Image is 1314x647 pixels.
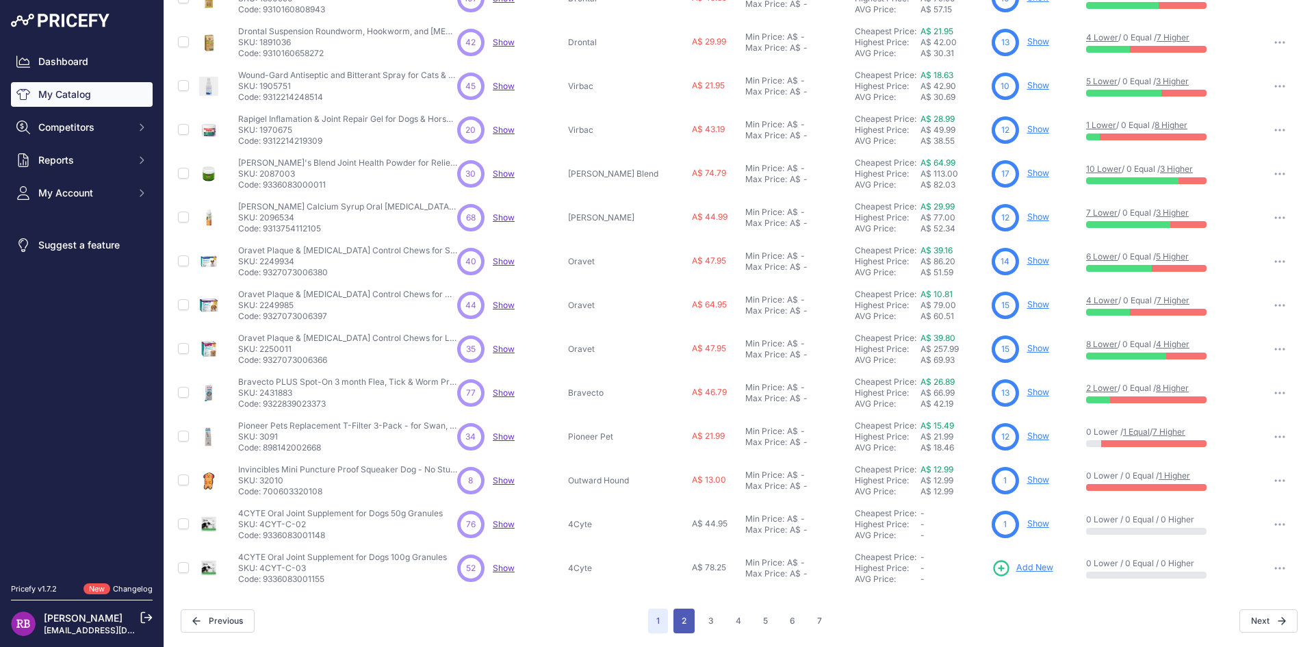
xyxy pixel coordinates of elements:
p: Oravet [568,300,671,311]
a: 10 Lower [1086,164,1122,174]
p: Oravet [568,344,671,355]
a: Show [493,81,515,91]
a: A$ 39.16 [920,245,953,255]
p: Bravecto [568,388,671,398]
a: 1 Higher [1159,470,1190,481]
div: Max Price: [745,42,787,53]
span: 15 [1001,343,1009,355]
p: Oravet [568,256,671,267]
div: AVG Price: [855,442,920,453]
a: Show [1027,36,1049,47]
p: SKU: 3091 [238,431,457,442]
a: Cheapest Price: [855,70,916,80]
a: Show [1027,518,1049,529]
a: Show [1027,168,1049,178]
span: A$ 66.99 [920,388,955,398]
div: - [801,218,808,229]
a: A$ 15.49 [920,420,954,431]
div: A$ [790,262,801,272]
span: A$ 43.19 [692,124,725,134]
button: Go to page 2 [673,609,695,633]
a: Show [1027,299,1049,309]
div: - [798,338,805,349]
div: - [798,207,805,218]
a: 1 Lower [1086,120,1116,130]
a: 5 Higher [1156,251,1189,262]
span: A$ 21.95 [692,80,725,90]
p: Bravecto PLUS Spot-On 3 month Flea, Tick & Worm Protection - For Cats 2.8 - 6.25kg [238,377,457,388]
button: Go to page 4 [727,609,749,633]
div: A$ 30.31 [920,48,986,59]
span: 8 [468,474,473,487]
div: A$ [790,349,801,360]
a: 7 Higher [1157,32,1189,42]
span: A$ 29.99 [692,36,726,47]
span: Show [493,431,515,442]
nav: Sidebar [11,49,153,567]
span: Show [493,37,515,47]
p: Code: 9312214248514 [238,92,457,103]
p: Wound-Gard Antiseptic and Bitterant Spray for Cats & Dogs 50ml [238,70,457,81]
a: Show [493,300,515,310]
button: Next [1239,609,1298,633]
span: A$ 42.90 [920,81,956,91]
span: A$ 86.20 [920,256,955,266]
div: Min Price: [745,382,784,393]
button: Reports [11,148,153,173]
span: 17 [1001,168,1009,180]
a: A$ 64.99 [920,157,955,168]
a: Show [493,563,515,573]
a: Show [1027,124,1049,134]
div: Min Price: [745,294,784,305]
a: Show [1027,431,1049,441]
p: Drontal [568,37,671,48]
div: A$ 60.51 [920,311,986,322]
a: Cheapest Price: [855,377,916,387]
div: AVG Price: [855,223,920,234]
span: A$ 13.00 [692,474,726,485]
button: Competitors [11,115,153,140]
button: My Account [11,181,153,205]
div: - [801,305,808,316]
p: Code: 9336083000011 [238,179,457,190]
div: A$ 38.55 [920,136,986,147]
div: Min Price: [745,75,784,86]
a: Show [493,344,515,354]
a: A$ 12.99 [920,464,953,474]
a: [PERSON_NAME] [44,612,123,624]
button: Go to page 7 [809,609,830,633]
a: 8 Higher [1156,383,1189,393]
span: 42 [465,36,476,49]
div: A$ [790,174,801,185]
span: 44 [465,299,476,312]
p: Pioneer Pet [568,431,671,442]
div: A$ [790,437,801,448]
div: Highest Price: [855,168,920,179]
p: SKU: 2096534 [238,212,457,223]
div: AVG Price: [855,355,920,366]
div: Max Price: [745,437,787,448]
a: 5 Lower [1086,76,1118,86]
p: Virbac [568,125,671,136]
span: A$ 49.99 [920,125,955,135]
span: 13 [1001,387,1009,399]
p: 0 Lower / / [1086,427,1246,437]
a: Show [1027,474,1049,485]
p: / 0 Equal / [1086,295,1246,306]
div: Highest Price: [855,81,920,92]
a: Suggest a feature [11,233,153,257]
span: Show [493,125,515,135]
p: [PERSON_NAME] Blend [568,168,671,179]
span: 13 [1001,36,1009,49]
span: 45 [465,80,476,92]
a: 4 Lower [1086,32,1118,42]
a: A$ 26.89 [920,377,955,387]
span: 68 [466,212,476,224]
p: Code: 9322839023373 [238,398,457,409]
button: Go to page 3 [700,609,722,633]
div: - [798,75,805,86]
p: Oravet Plaque & [MEDICAL_DATA] Control Chews for Small Dogs 4.5-11kg - 28-pack [238,245,457,256]
p: Rapigel Inflamation & Joint Repair Gel for Dogs & Horses 250g [238,114,457,125]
